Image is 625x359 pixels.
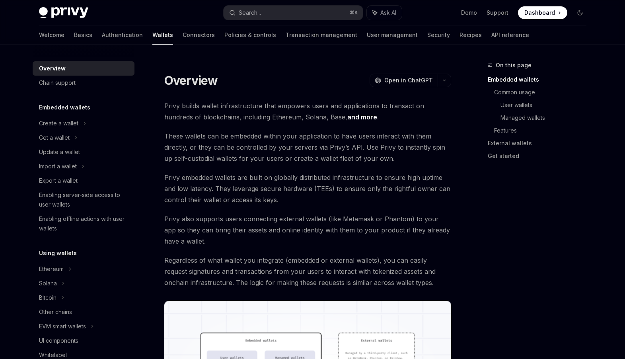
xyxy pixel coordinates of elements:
[164,73,218,88] h1: Overview
[39,279,57,288] div: Solana
[380,9,396,17] span: Ask AI
[164,213,451,247] span: Privy also supports users connecting external wallets (like Metamask or Phantom) to your app so t...
[224,6,363,20] button: Search...⌘K
[39,119,78,128] div: Create a wallet
[488,137,593,150] a: External wallets
[152,25,173,45] a: Wallets
[39,7,88,18] img: dark logo
[33,212,134,236] a: Enabling offline actions with user wallets
[74,25,92,45] a: Basics
[494,124,593,137] a: Features
[33,76,134,90] a: Chain support
[461,9,477,17] a: Demo
[39,162,77,171] div: Import a wallet
[33,61,134,76] a: Overview
[33,188,134,212] a: Enabling server-side access to user wallets
[524,9,555,17] span: Dashboard
[384,76,433,84] span: Open in ChatGPT
[39,248,77,258] h5: Using wallets
[39,322,86,331] div: EVM smart wallets
[488,150,593,162] a: Get started
[39,293,56,302] div: Bitcoin
[39,176,78,185] div: Export a wallet
[164,172,451,205] span: Privy embedded wallets are built on globally distributed infrastructure to ensure high uptime and...
[500,99,593,111] a: User wallets
[224,25,276,45] a: Policies & controls
[427,25,450,45] a: Security
[367,25,418,45] a: User management
[496,60,532,70] span: On this page
[33,145,134,159] a: Update a wallet
[39,64,66,73] div: Overview
[39,133,70,142] div: Get a wallet
[164,131,451,164] span: These wallets can be embedded within your application to have users interact with them directly, ...
[33,334,134,348] a: UI components
[39,264,64,274] div: Ethereum
[33,305,134,319] a: Other chains
[39,307,72,317] div: Other chains
[39,214,130,233] div: Enabling offline actions with user wallets
[487,9,508,17] a: Support
[347,113,377,121] a: and more
[39,336,78,345] div: UI components
[183,25,215,45] a: Connectors
[39,190,130,209] div: Enabling server-side access to user wallets
[39,147,80,157] div: Update a wallet
[164,100,451,123] span: Privy builds wallet infrastructure that empowers users and applications to transact on hundreds o...
[500,111,593,124] a: Managed wallets
[367,6,402,20] button: Ask AI
[39,25,64,45] a: Welcome
[39,78,76,88] div: Chain support
[102,25,143,45] a: Authentication
[488,73,593,86] a: Embedded wallets
[39,103,90,112] h5: Embedded wallets
[518,6,567,19] a: Dashboard
[494,86,593,99] a: Common usage
[164,255,451,288] span: Regardless of what wallet you integrate (embedded or external wallets), you can easily request si...
[239,8,261,18] div: Search...
[33,174,134,188] a: Export a wallet
[574,6,586,19] button: Toggle dark mode
[460,25,482,45] a: Recipes
[350,10,358,16] span: ⌘ K
[491,25,529,45] a: API reference
[370,74,438,87] button: Open in ChatGPT
[286,25,357,45] a: Transaction management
